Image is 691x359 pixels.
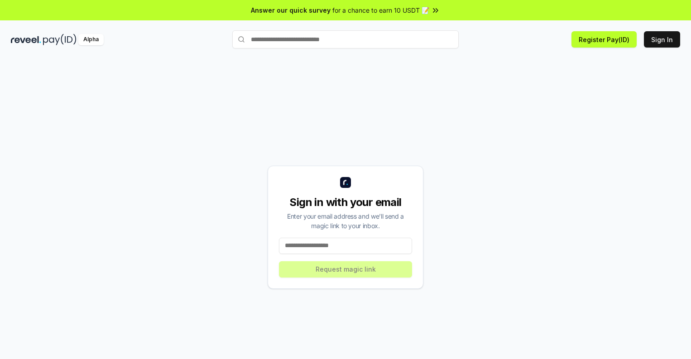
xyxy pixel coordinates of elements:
div: Alpha [78,34,104,45]
div: Sign in with your email [279,195,412,210]
img: pay_id [43,34,77,45]
div: Enter your email address and we’ll send a magic link to your inbox. [279,211,412,230]
img: logo_small [340,177,351,188]
button: Sign In [644,31,680,48]
button: Register Pay(ID) [571,31,637,48]
span: for a chance to earn 10 USDT 📝 [332,5,429,15]
span: Answer our quick survey [251,5,331,15]
img: reveel_dark [11,34,41,45]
